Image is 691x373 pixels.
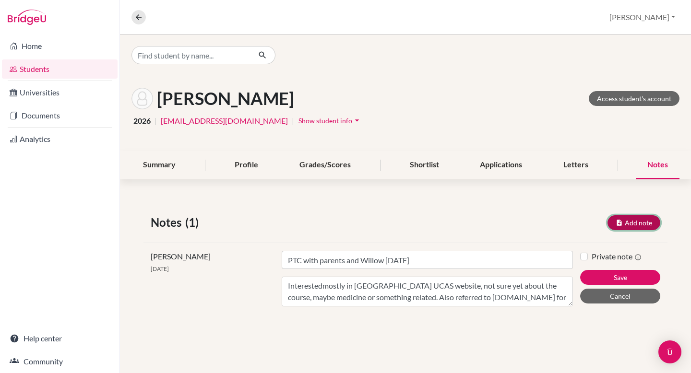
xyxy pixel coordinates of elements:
div: Notes [636,151,679,179]
a: Help center [2,329,118,348]
div: Letters [552,151,600,179]
img: Bridge-U [8,10,46,25]
button: [PERSON_NAME] [605,8,679,26]
div: Summary [131,151,187,179]
div: Open Intercom Messenger [658,340,681,363]
a: Students [2,59,118,79]
a: Home [2,36,118,56]
span: | [292,115,294,127]
span: Show student info [298,117,352,125]
span: | [155,115,157,127]
div: Grades/Scores [288,151,362,179]
h1: [PERSON_NAME] [157,88,294,109]
a: Universities [2,83,118,102]
input: Find student by name... [131,46,250,64]
div: Profile [223,151,270,179]
button: Cancel [580,289,660,303]
a: Access student's account [589,91,679,106]
input: Note title (required) [282,251,573,269]
span: (1) [185,214,203,231]
span: Notes [151,214,185,231]
img: Willow Miles's avatar [131,88,153,109]
span: [PERSON_NAME] [151,252,211,261]
button: Add note [608,215,660,230]
span: [DATE] [151,265,169,272]
div: Applications [468,151,534,179]
i: arrow_drop_down [352,116,362,125]
a: Documents [2,106,118,125]
div: Shortlist [398,151,451,179]
a: Analytics [2,129,118,149]
a: Community [2,352,118,371]
a: [EMAIL_ADDRESS][DOMAIN_NAME] [161,115,288,127]
button: Save [580,270,660,285]
button: Show student infoarrow_drop_down [298,113,362,128]
span: 2026 [133,115,151,127]
label: Private note [592,251,642,262]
